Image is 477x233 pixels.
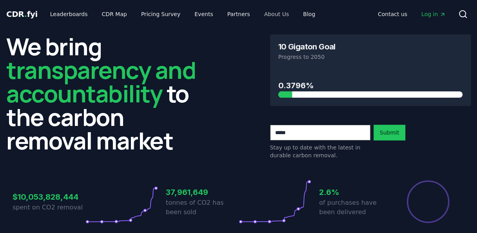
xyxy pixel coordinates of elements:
a: Events [188,7,219,21]
p: tonnes of CO2 has been sold [166,198,239,217]
a: Blog [297,7,321,21]
a: CDR.fyi [6,9,38,20]
a: CDR Map [96,7,133,21]
nav: Main [372,7,452,21]
p: spent on CO2 removal [13,203,85,212]
p: Stay up to date with the latest in durable carbon removal. [270,144,370,159]
span: CDR fyi [6,9,38,19]
h3: 37,961,649 [166,186,239,198]
a: Leaderboards [44,7,94,21]
nav: Main [44,7,321,21]
h3: 2.6% [319,186,392,198]
h3: 10 Gigaton Goal [278,43,336,51]
span: . [24,9,27,19]
a: Partners [221,7,256,21]
div: Percentage of sales delivered [406,180,450,224]
span: transparency and accountability [6,54,196,109]
a: Log in [415,7,452,21]
a: Contact us [372,7,414,21]
p: Progress to 2050 [278,53,463,61]
h3: $10,053,828,444 [13,191,85,203]
a: About Us [258,7,295,21]
button: Submit [374,125,406,140]
h2: We bring to the carbon removal market [6,35,207,152]
p: of purchases have been delivered [319,198,392,217]
span: Log in [421,10,446,18]
h3: 0.3796% [278,80,463,91]
a: Pricing Survey [135,7,187,21]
